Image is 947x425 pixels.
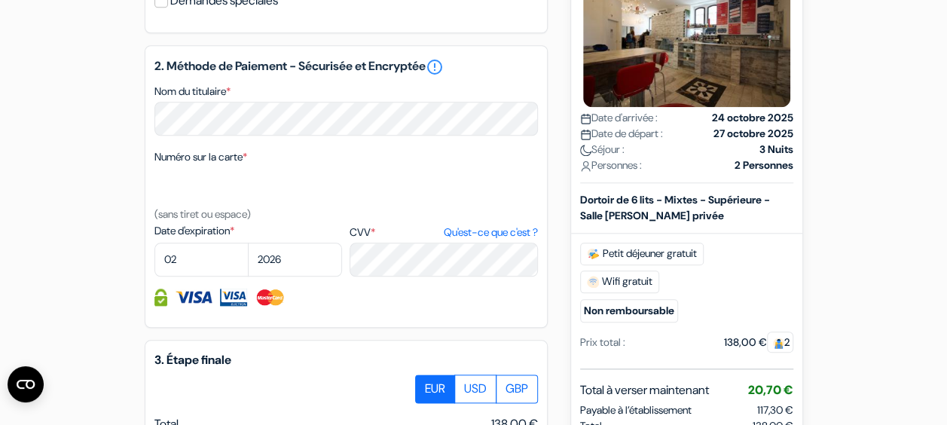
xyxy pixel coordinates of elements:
span: Petit déjeuner gratuit [580,242,704,264]
img: Information de carte de crédit entièrement encryptée et sécurisée [154,289,167,306]
label: CVV [350,225,537,240]
img: free_wifi.svg [587,275,599,287]
small: Non remboursable [580,298,678,322]
div: Prix total : [580,334,625,350]
div: Basic radio toggle button group [416,375,538,403]
label: Date d'expiration [154,223,342,239]
label: Nom du titulaire [154,84,231,99]
img: free_breakfast.svg [587,247,600,259]
img: user_icon.svg [580,160,591,171]
span: Total à verser maintenant [580,381,709,399]
span: 20,70 € [748,381,793,397]
a: Qu'est-ce que c'est ? [443,225,537,240]
a: error_outline [426,58,444,76]
span: Date d'arrivée : [580,109,658,125]
small: (sans tiret ou espace) [154,207,251,221]
span: Date de départ : [580,125,663,141]
h5: 3. Étape finale [154,353,538,367]
strong: 3 Nuits [759,141,793,157]
strong: 27 octobre 2025 [713,125,793,141]
label: GBP [496,375,538,403]
img: calendar.svg [580,112,591,124]
label: USD [454,375,496,403]
img: guest.svg [773,337,784,348]
img: Visa [175,289,212,306]
img: Visa Electron [220,289,247,306]
label: EUR [415,375,455,403]
span: 117,30 € [757,402,793,416]
img: moon.svg [580,144,591,155]
span: Payable à l’établissement [580,402,692,417]
button: Ouvrir le widget CMP [8,366,44,402]
span: 2 [767,331,793,352]
strong: 24 octobre 2025 [712,109,793,125]
h5: 2. Méthode de Paiement - Sécurisée et Encryptée [154,58,538,76]
img: calendar.svg [580,128,591,139]
span: Wifi gratuit [580,270,659,292]
span: Séjour : [580,141,625,157]
b: Dortoir de 6 lits - Mixtes - Supérieure - Salle [PERSON_NAME] privée [580,192,770,222]
strong: 2 Personnes [735,157,793,173]
span: Personnes : [580,157,642,173]
img: Master Card [255,289,286,306]
div: 138,00 € [724,334,793,350]
label: Numéro sur la carte [154,149,247,165]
